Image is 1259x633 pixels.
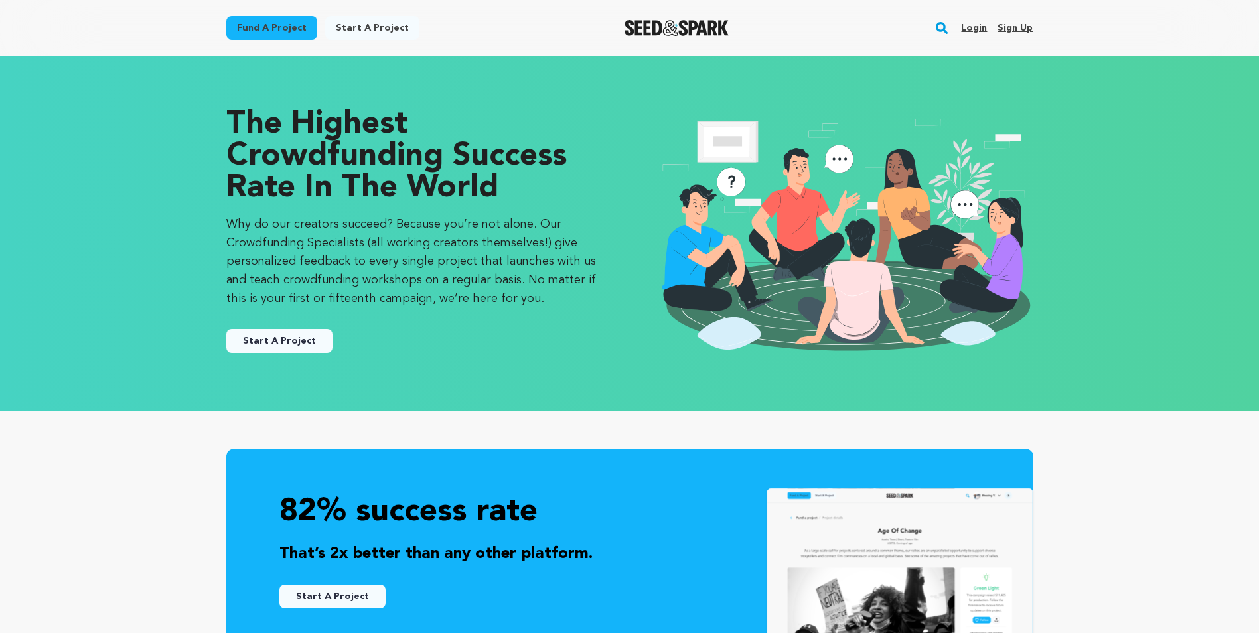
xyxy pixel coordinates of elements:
[998,17,1033,38] a: Sign up
[226,329,333,353] a: Start A Project
[279,542,980,566] p: That’s 2x better than any other platform.
[325,16,419,40] a: Start a project
[961,17,987,38] a: Login
[226,109,603,204] p: The Highest Crowdfunding Success Rate in the World
[279,491,980,534] p: 82% success rate
[625,20,729,36] img: Seed&Spark Logo Dark Mode
[625,20,729,36] a: Seed&Spark Homepage
[656,109,1033,358] img: seedandspark start project illustration image
[226,215,603,308] p: Why do our creators succeed? Because you’re not alone. Our Crowdfunding Specialists (all working ...
[279,585,386,608] a: Start A Project
[226,16,317,40] a: Fund a project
